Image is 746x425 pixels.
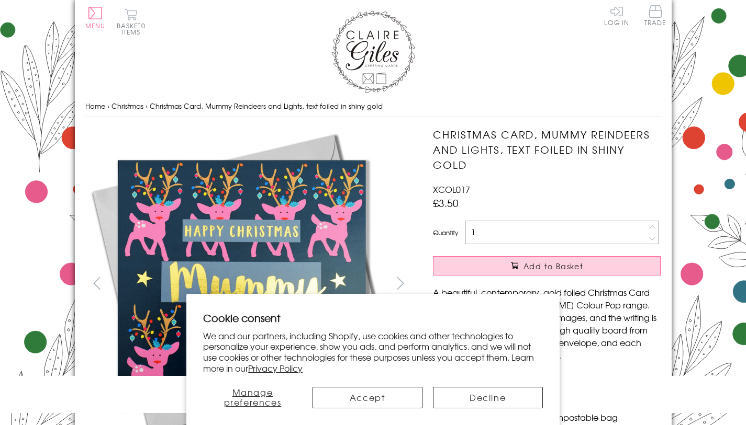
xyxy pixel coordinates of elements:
label: Quantity [433,228,458,237]
button: Manage preferences [203,387,302,408]
span: Add to Basket [524,261,583,271]
a: Log In [604,5,629,26]
a: Privacy Policy [248,362,303,374]
a: Christmas [112,101,143,111]
button: Add to Basket [433,256,661,275]
h2: Cookie consent [203,311,543,325]
button: next [388,271,412,295]
p: We and our partners, including Shopify, use cookies and other technologies to personalize your ex... [203,330,543,374]
span: › [107,101,109,111]
a: Home [85,101,105,111]
span: £3.50 [433,196,459,210]
span: Christmas Card, Mummy Reindeers and Lights, text foiled in shiny gold [150,101,383,111]
span: Manage preferences [224,386,282,408]
span: Menu [85,21,106,30]
span: XCOL017 [433,183,470,196]
nav: breadcrumbs [85,96,661,117]
button: prev [85,271,109,295]
button: Accept [313,387,422,408]
button: Decline [433,387,543,408]
button: Basket0 items [117,8,146,35]
span: › [146,101,148,111]
a: Trade [644,5,666,28]
p: A beautiful, contemporary, gold foiled Christmas Card from the amazing [PERSON_NAME] Colour Pop r... [433,286,661,361]
button: Menu [85,7,106,29]
h1: Christmas Card, Mummy Reindeers and Lights, text foiled in shiny gold [433,127,661,172]
img: Claire Giles Greetings Cards [331,10,415,93]
span: 0 items [121,21,146,37]
span: Trade [644,5,666,26]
